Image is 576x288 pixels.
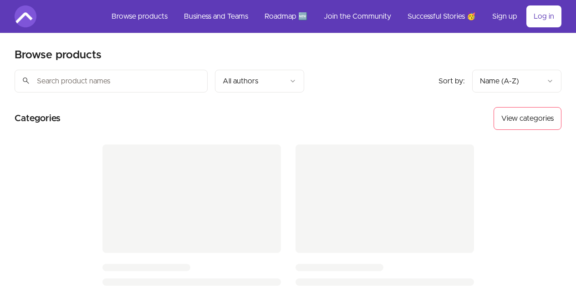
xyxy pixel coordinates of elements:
a: Log in [526,5,561,27]
a: Join the Community [316,5,398,27]
input: Search product names [15,70,208,93]
span: search [22,74,30,87]
nav: Main [104,5,561,27]
a: Browse products [104,5,175,27]
button: View categories [494,107,561,130]
a: Successful Stories 🥳 [400,5,483,27]
h2: Browse products [15,48,102,62]
a: Roadmap 🆕 [257,5,315,27]
button: Filter by author [215,70,304,93]
a: Business and Teams [177,5,255,27]
img: Amigoscode logo [15,5,36,27]
span: Sort by: [438,77,465,85]
button: Product sort options [472,70,561,93]
a: Sign up [485,5,525,27]
h2: Categories [15,107,61,130]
